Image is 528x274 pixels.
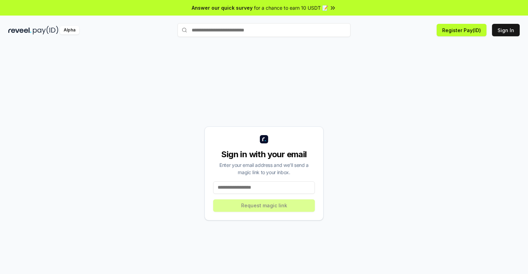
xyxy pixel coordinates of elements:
div: Enter your email address and we’ll send a magic link to your inbox. [213,161,315,176]
div: Sign in with your email [213,149,315,160]
img: reveel_dark [8,26,31,35]
img: logo_small [260,135,268,143]
img: pay_id [33,26,58,35]
button: Register Pay(ID) [437,24,486,36]
span: for a chance to earn 10 USDT 📝 [254,4,328,11]
div: Alpha [60,26,79,35]
button: Sign In [492,24,520,36]
span: Answer our quick survey [192,4,253,11]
